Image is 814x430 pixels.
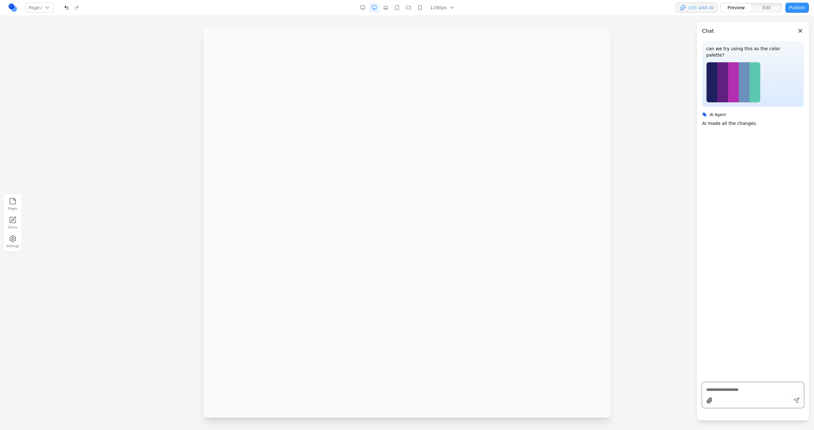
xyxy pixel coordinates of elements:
[404,3,414,13] button: Mobile Landscape
[6,234,20,250] button: Settings
[415,3,425,13] button: Mobile
[797,27,804,34] button: Close panel
[6,196,20,212] button: Pages
[762,4,771,11] span: Edit
[392,3,402,13] button: Tablet
[6,215,20,231] a: Forms
[426,3,459,13] button: 1280px
[706,62,761,103] img: Attachment
[25,3,54,13] button: Page:/
[702,120,757,126] p: AI made all the changes.
[702,112,804,118] div: AI Agent
[688,4,714,11] span: Edit with AI
[203,28,610,418] iframe: Preview
[785,3,809,13] button: Publish
[358,3,368,13] button: Desktop Wide
[676,3,717,13] button: Edit with AI
[706,45,800,58] p: can we try using this as the color palette?
[728,4,745,11] span: Preview
[702,27,714,35] h3: Chat
[369,3,379,13] button: Desktop
[381,3,391,13] button: Laptop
